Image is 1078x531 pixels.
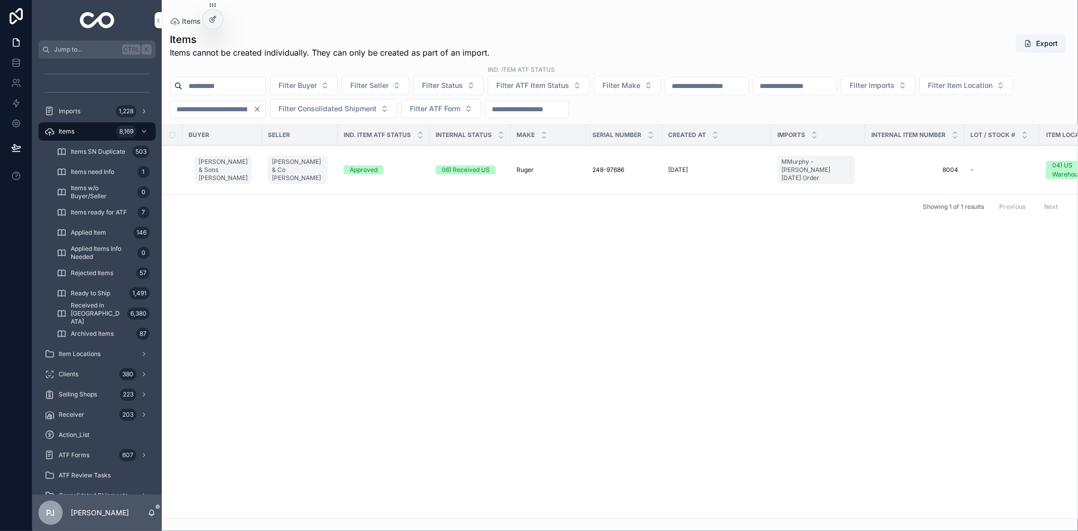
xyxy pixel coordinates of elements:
[970,166,973,174] span: -
[51,203,156,222] a: Items ready for ATF7
[781,158,851,182] span: MMurphy - [PERSON_NAME] [DATE] Order
[488,76,590,95] button: Select Button
[1016,34,1066,53] button: Export
[127,307,150,320] div: 6,380
[122,45,140,55] span: Ctrl
[143,46,151,54] span: K
[923,203,984,211] span: Showing 1 of 1 results
[32,59,162,495] div: scrollable content
[350,80,389,91] span: Filter Seller
[602,80,640,91] span: Filter Make
[442,165,490,174] div: 06) Received US
[71,245,133,261] span: Applied Items Info Needed
[71,289,110,297] span: Ready to Ship
[51,143,156,161] a: Items SN Duplicate503
[182,16,201,26] span: Items
[270,76,338,95] button: Select Button
[46,507,55,519] span: PJ
[38,345,156,363] a: Item Locations
[592,166,656,174] a: 248-97686
[51,224,156,242] a: Applied Item146
[59,471,111,479] span: ATF Review Tasks
[80,12,115,28] img: App logo
[119,449,136,461] div: 607
[342,76,409,95] button: Select Button
[137,186,150,198] div: 0
[59,492,128,500] span: Consolidated Shipments
[71,168,114,176] span: Items need Info
[137,166,150,178] div: 1
[59,127,74,136] span: Items
[116,125,136,138] div: 8,169
[777,131,805,139] span: Imports
[170,16,201,26] a: Items
[488,65,555,74] label: ind. Item ATF Status
[38,406,156,424] a: Receiver203
[344,131,411,139] span: Ind. Item ATF Status
[268,156,327,184] a: [PERSON_NAME] & Co [PERSON_NAME]
[59,411,84,419] span: Receiver
[71,184,133,200] span: Items w/o Buyer/Seller
[517,166,534,174] span: Ruger
[268,154,332,186] a: [PERSON_NAME] & Co [PERSON_NAME]
[59,350,101,358] span: Item Locations
[71,301,123,326] span: Received in [GEOGRAPHIC_DATA]
[133,227,150,239] div: 146
[871,166,958,174] a: 8004
[841,76,915,95] button: Select Button
[850,80,895,91] span: Filter Imports
[59,451,89,459] span: ATF Forms
[51,264,156,282] a: Rejected Items57
[59,390,97,399] span: Selling Shops
[71,148,125,156] span: Items SN Duplicate
[189,131,209,139] span: Buyer
[270,99,397,118] button: Select Button
[71,508,129,518] p: [PERSON_NAME]
[129,287,150,299] div: 1,491
[278,80,317,91] span: Filter Buyer
[413,76,484,95] button: Select Button
[116,105,136,117] div: 1,228
[919,76,1013,95] button: Select Button
[59,370,78,378] span: Clients
[410,104,460,114] span: Filter ATF Form
[38,385,156,404] a: Selling Shops223
[136,267,150,279] div: 57
[195,154,256,186] a: [PERSON_NAME] & Sons [PERSON_NAME]
[592,166,624,174] span: 248-97686
[278,104,377,114] span: Filter Consolidated Shipment
[51,183,156,201] a: Items w/o Buyer/Seller0
[137,206,150,218] div: 7
[777,154,859,186] a: MMurphy - [PERSON_NAME] [DATE] Order
[436,165,504,174] a: 06) Received US
[517,166,580,174] a: Ruger
[668,166,765,174] a: [DATE]
[136,328,150,340] div: 87
[668,166,688,174] p: [DATE]
[350,165,378,174] div: Approved
[668,131,706,139] span: Created at
[871,131,946,139] span: Internal Item Number
[59,107,80,115] span: Imports
[51,244,156,262] a: Applied Items Info Needed0
[928,80,993,91] span: Filter Item Location
[436,131,492,139] span: Internal Status
[38,426,156,444] a: Action_List
[71,208,127,216] span: Items ready for ATF
[970,131,1015,139] span: Lot / Stock #
[401,99,481,118] button: Select Button
[71,269,113,277] span: Rejected Items
[51,304,156,323] a: Received in [GEOGRAPHIC_DATA]6,380
[54,46,118,54] span: Jump to...
[59,431,89,439] span: Action_List
[119,409,136,421] div: 203
[38,486,156,505] a: Consolidated Shipments
[170,47,490,59] span: Items cannot be created individually. They can only be created as part of an import.
[592,131,641,139] span: Serial Number
[253,105,265,113] button: Clear
[777,156,855,184] a: MMurphy - [PERSON_NAME] [DATE] Order
[268,131,290,139] span: Seller
[38,466,156,484] a: ATF Review Tasks
[137,247,150,259] div: 0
